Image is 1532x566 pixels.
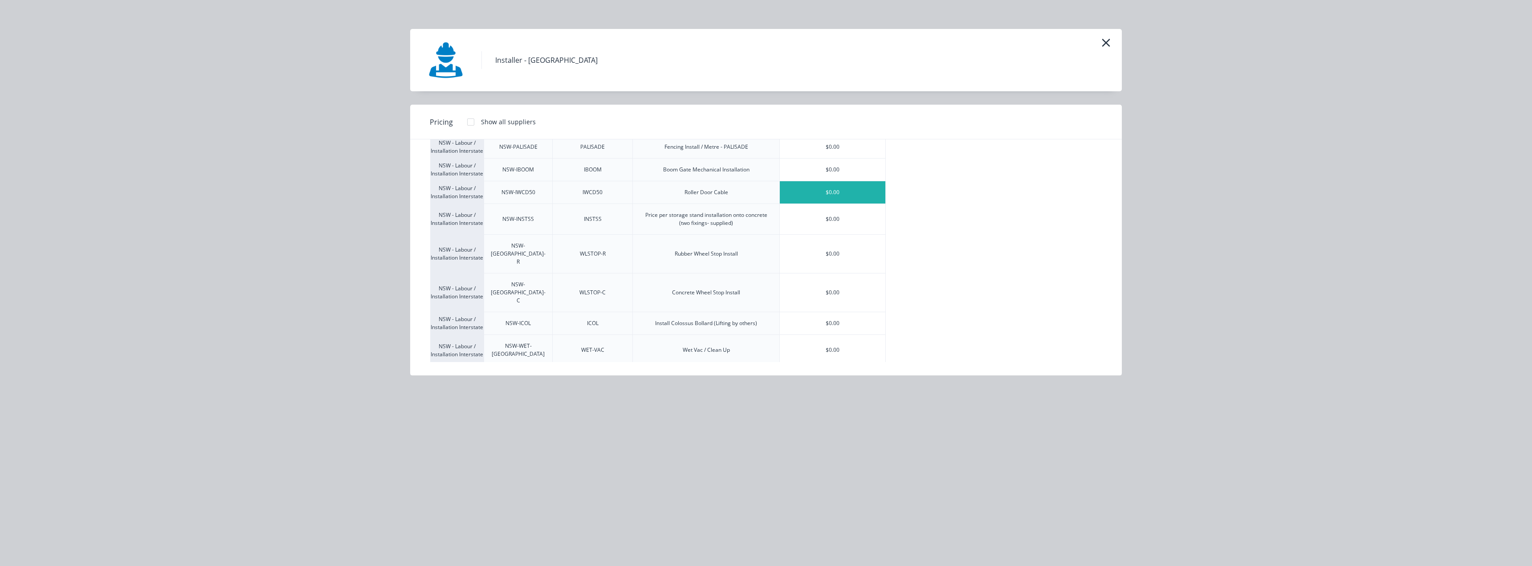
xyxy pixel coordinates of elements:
[580,250,606,258] div: WLSTOP-R
[663,166,750,174] div: Boom Gate Mechanical Installation
[685,188,728,196] div: Roller Door Cable
[664,143,748,151] div: Fencing Install / Metre - PALISADE
[430,158,484,181] div: NSW - Labour / Installation Interstate
[430,334,484,366] div: NSW - Labour / Installation Interstate
[580,143,605,151] div: PALISADE
[499,143,538,151] div: NSW-PALISADE
[430,117,453,127] span: Pricing
[780,159,885,181] div: $0.00
[430,204,484,234] div: NSW - Labour / Installation Interstate
[583,188,603,196] div: IWCD50
[430,234,484,273] div: NSW - Labour / Installation Interstate
[780,204,885,234] div: $0.00
[491,342,545,358] div: NSW-WET-[GEOGRAPHIC_DATA]
[579,289,606,297] div: WLSTOP-C
[424,38,468,82] img: Installer - NSW
[430,181,484,204] div: NSW - Labour / Installation Interstate
[481,117,536,126] div: Show all suppliers
[430,273,484,312] div: NSW - Labour / Installation Interstate
[501,188,535,196] div: NSW-IWCD50
[502,166,534,174] div: NSW-IBOOM
[780,312,885,334] div: $0.00
[780,181,885,204] div: $0.00
[581,346,604,354] div: WET-VAC
[505,319,531,327] div: NSW-ICOL
[587,319,599,327] div: ICOL
[655,319,757,327] div: Install Colossus Bollard (Lifting by others)
[672,289,740,297] div: Concrete Wheel Stop Install
[780,136,885,158] div: $0.00
[780,235,885,273] div: $0.00
[780,273,885,312] div: $0.00
[780,335,885,365] div: $0.00
[495,55,598,65] div: Installer - [GEOGRAPHIC_DATA]
[491,281,546,305] div: NSW-[GEOGRAPHIC_DATA]-C
[584,166,602,174] div: IBOOM
[683,346,730,354] div: Wet Vac / Clean Up
[430,135,484,158] div: NSW - Labour / Installation Interstate
[584,215,602,223] div: INSTSS
[640,211,772,227] div: Price per storage stand installation onto concrete (two fixings- supplied)
[491,242,546,266] div: NSW-[GEOGRAPHIC_DATA]-R
[675,250,738,258] div: Rubber Wheel Stop Install
[430,312,484,334] div: NSW - Labour / Installation Interstate
[502,215,534,223] div: NSW-INSTSS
